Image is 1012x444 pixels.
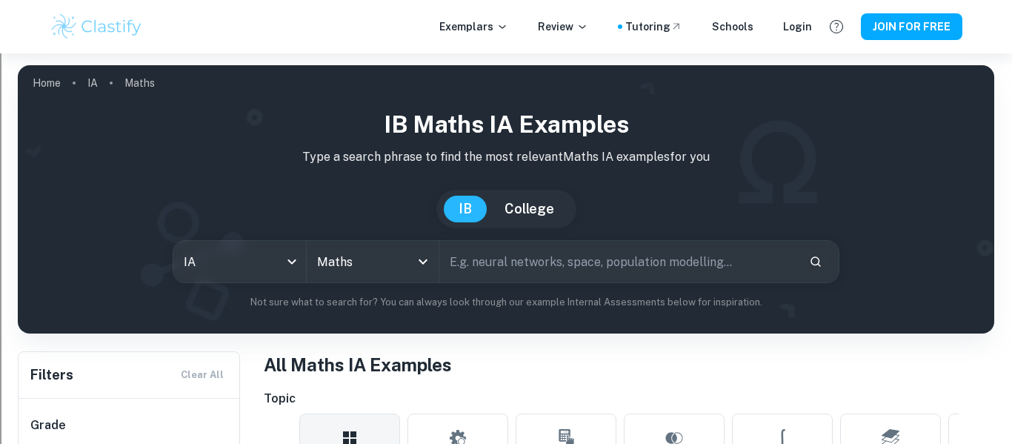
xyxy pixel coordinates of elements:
[712,19,753,35] a: Schools
[625,19,682,35] a: Tutoring
[538,19,588,35] p: Review
[861,13,962,40] button: JOIN FOR FREE
[824,14,849,39] button: Help and Feedback
[50,12,144,42] img: Clastify logo
[439,19,508,35] p: Exemplars
[783,19,812,35] a: Login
